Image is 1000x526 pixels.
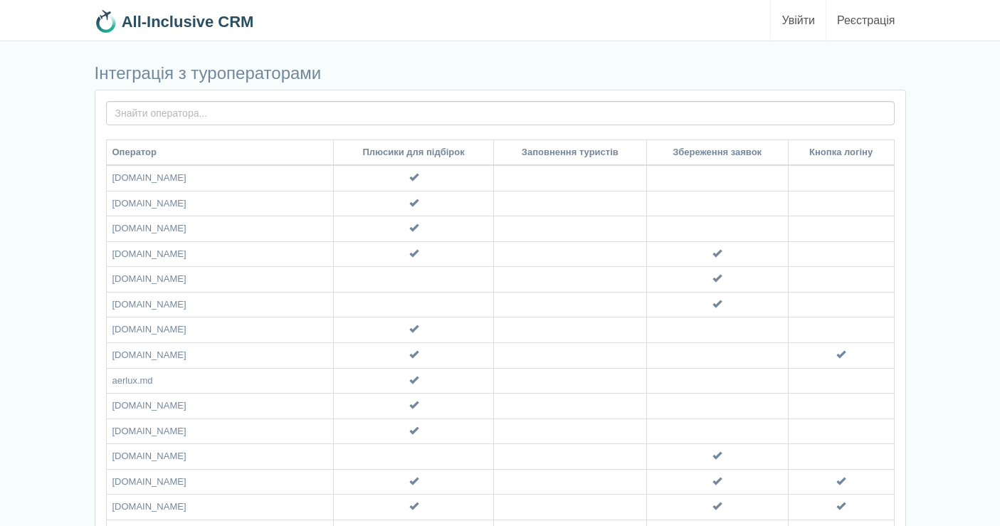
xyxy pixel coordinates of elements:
td: aerlux.md [106,368,334,394]
td: [DOMAIN_NAME] [106,241,334,267]
h3: Інтеграція з туроператорами [95,64,906,83]
img: 32x32.png [95,10,117,33]
th: Заповнення туристів [494,140,647,165]
input: Знайти оператора... [106,101,895,125]
th: Оператор [106,140,334,165]
td: [DOMAIN_NAME] [106,419,334,444]
td: [DOMAIN_NAME] [106,191,334,216]
th: Кнопка логіну [788,140,894,165]
th: Плюсики для підбірок [334,140,494,165]
td: [DOMAIN_NAME] [106,267,334,293]
td: [DOMAIN_NAME] [106,216,334,242]
td: [DOMAIN_NAME] [106,444,334,470]
td: [DOMAIN_NAME] [106,292,334,317]
td: [DOMAIN_NAME] [106,495,334,520]
td: [DOMAIN_NAME] [106,469,334,495]
b: All-Inclusive CRM [122,13,254,31]
td: [DOMAIN_NAME] [106,343,334,369]
td: [DOMAIN_NAME] [106,394,334,419]
th: Збереження заявок [646,140,788,165]
td: [DOMAIN_NAME] [106,317,334,343]
td: [DOMAIN_NAME] [106,165,334,191]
